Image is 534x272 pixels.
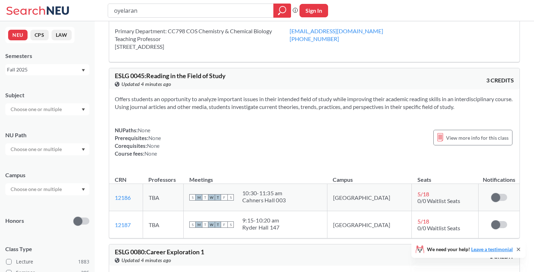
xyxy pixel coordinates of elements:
[5,91,89,99] div: Subject
[82,69,85,72] svg: Dropdown arrow
[227,194,234,201] span: S
[242,190,286,197] div: 10:30 - 11:35 am
[242,197,286,204] div: Cahners Hall 003
[30,30,49,40] button: CPS
[115,221,131,228] a: 12187
[327,184,411,211] td: [GEOGRAPHIC_DATA]
[417,191,429,197] span: 5 / 18
[147,143,160,149] span: None
[5,217,24,225] p: Honors
[278,6,286,16] svg: magnifying glass
[5,52,89,60] div: Semesters
[486,76,514,84] span: 3 CREDITS
[273,4,291,18] div: magnifying glass
[5,245,89,253] span: Class Type
[82,108,85,111] svg: Dropdown arrow
[189,194,196,201] span: S
[82,188,85,191] svg: Dropdown arrow
[290,35,339,42] a: [PHONE_NUMBER]
[144,150,157,157] span: None
[299,4,328,17] button: Sign In
[202,194,208,201] span: T
[138,127,150,133] span: None
[113,5,268,17] input: Class, professor, course number, "phrase"
[196,194,202,201] span: M
[184,169,327,184] th: Meetings
[221,221,227,228] span: F
[143,184,183,211] td: TBA
[327,169,411,184] th: Campus
[417,218,429,225] span: 5 / 18
[121,256,171,264] span: Updated 4 minutes ago
[6,257,89,266] label: Lecture
[189,221,196,228] span: S
[427,247,513,252] span: We need your help!
[5,183,89,195] div: Dropdown arrow
[115,248,204,256] span: ESLG 0080 : Career Exploration 1
[78,258,89,266] span: 1883
[215,221,221,228] span: T
[208,221,215,228] span: W
[202,221,208,228] span: T
[5,171,89,179] div: Campus
[417,197,460,204] span: 0/0 Waitlist Seats
[215,194,221,201] span: T
[227,221,234,228] span: S
[115,72,226,80] span: ESLG 0045 : Reading in the Field of Study
[412,169,479,184] th: Seats
[7,185,66,193] input: Choose one or multiple
[115,194,131,201] a: 12186
[327,211,411,238] td: [GEOGRAPHIC_DATA]
[208,194,215,201] span: W
[82,148,85,151] svg: Dropdown arrow
[7,66,81,74] div: Fall 2025
[7,105,66,114] input: Choose one or multiple
[143,169,183,184] th: Professors
[115,176,126,184] div: CRN
[471,246,513,252] a: Leave a testimonial
[143,211,183,238] td: TBA
[148,135,161,141] span: None
[7,145,66,154] input: Choose one or multiple
[417,225,460,231] span: 0/0 Waitlist Seats
[221,194,227,201] span: F
[242,217,280,224] div: 9:15 - 10:20 am
[5,64,89,75] div: Fall 2025Dropdown arrow
[5,143,89,155] div: Dropdown arrow
[115,126,161,157] div: NUPaths: Prerequisites: Corequisites: Course fees:
[115,95,514,111] section: Offers students an opportunity to analyze important issues in their intended field of study while...
[8,30,28,40] button: NEU
[290,28,383,34] a: [EMAIL_ADDRESS][DOMAIN_NAME]
[121,80,171,88] span: Updated 4 minutes ago
[446,133,509,142] span: View more info for this class
[5,131,89,139] div: NU Path
[479,169,520,184] th: Notifications
[52,30,72,40] button: LAW
[115,27,290,51] div: Primary Department: CC798 COS Chemistry & Chemical Biology Teaching Professor [STREET_ADDRESS]
[196,221,202,228] span: M
[242,224,280,231] div: Ryder Hall 147
[5,103,89,115] div: Dropdown arrow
